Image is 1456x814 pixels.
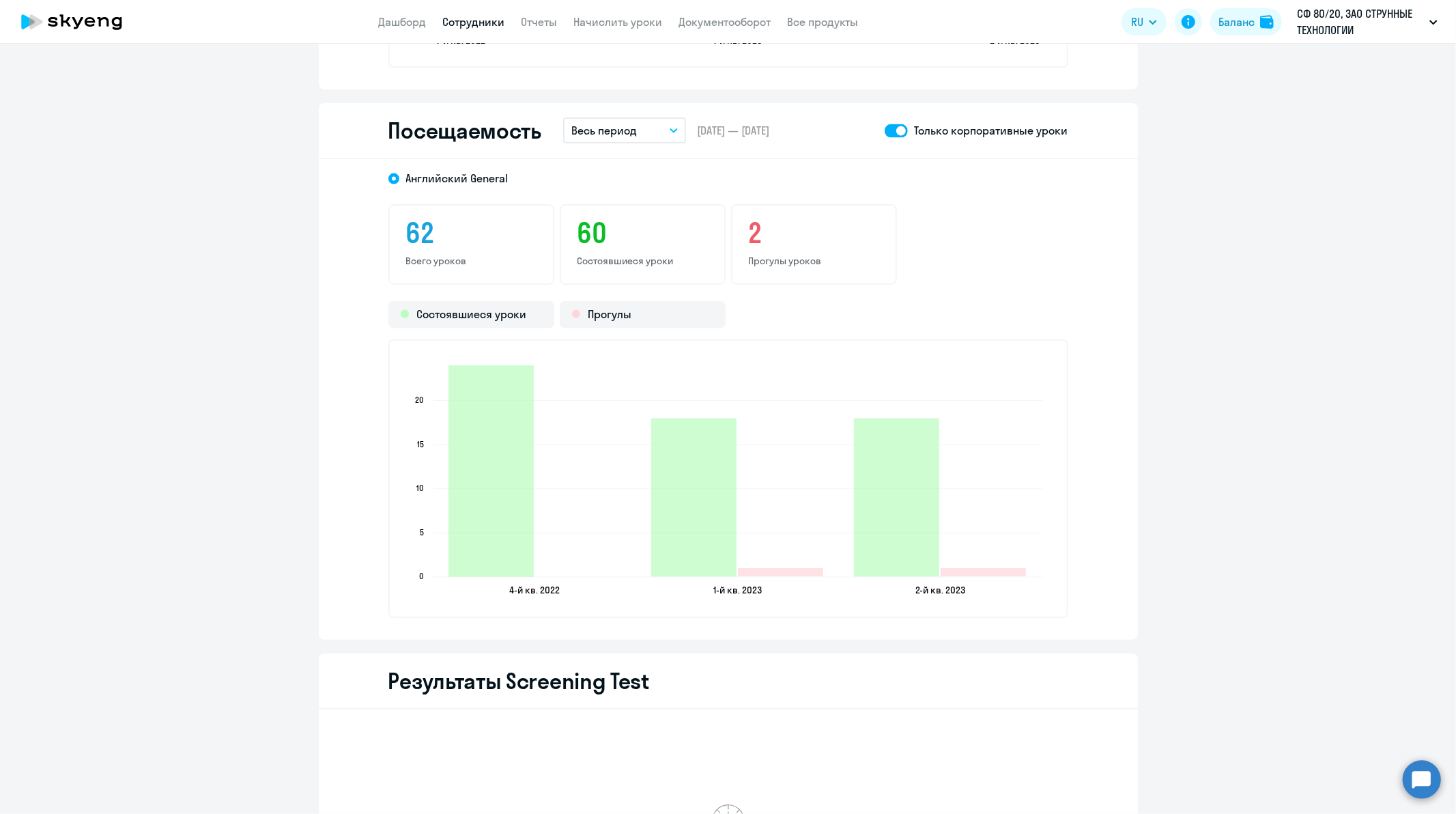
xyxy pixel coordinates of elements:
[406,255,537,267] p: Всего уроков
[420,527,424,537] text: 5
[713,585,762,597] text: 1-й кв. 2023
[563,117,686,143] button: Весь период
[388,301,554,328] div: Состоявшиеся уроки
[406,216,537,249] h3: 62
[574,15,663,29] a: Начислить уроки
[388,667,650,694] h2: Результаты Screening Test
[419,572,424,582] text: 0
[679,15,771,29] a: Документооборот
[1290,5,1444,38] button: СФ 80/20, ЗАО СТРУННЫЕ ТЕХНОЛОГИИ
[1260,15,1274,29] img: balance
[406,171,509,186] span: Английский General
[560,301,726,328] div: Прогулы
[509,585,560,597] text: 4-й кв. 2022
[379,15,427,29] a: Дашборд
[577,255,708,267] p: Состоявшиеся уроки
[749,216,879,249] h3: 2
[915,585,965,597] text: 2-й кв. 2023
[416,483,424,494] text: 10
[697,123,769,138] span: [DATE] — [DATE]
[415,395,424,406] text: 20
[915,122,1068,139] p: Только корпоративные уроки
[651,419,737,577] path: 2023-01-19T21:00:00.000Z Состоявшиеся уроки 18
[448,365,534,577] path: 2022-12-22T21:00:00.000Z Состоявшиеся уроки 24
[417,439,424,449] text: 15
[1131,14,1143,30] span: RU
[788,15,859,29] a: Все продукты
[1297,5,1424,38] p: СФ 80/20, ЗАО СТРУННЫЕ ТЕХНОЛОГИИ
[854,419,939,577] path: 2023-05-21T21:00:00.000Z Состоявшиеся уроки 18
[1122,8,1167,36] button: RU
[571,122,637,139] p: Весь период
[941,568,1026,576] path: 2023-05-21T21:00:00.000Z Прогулы 1
[443,15,505,29] a: Сотрудники
[749,255,879,267] p: Прогулы уроков
[1218,14,1255,30] div: Баланс
[738,568,823,576] path: 2023-01-19T21:00:00.000Z Прогулы 1
[1210,8,1282,36] button: Балансbalance
[577,216,708,249] h3: 60
[388,117,541,144] h2: Посещаемость
[522,15,558,29] a: Отчеты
